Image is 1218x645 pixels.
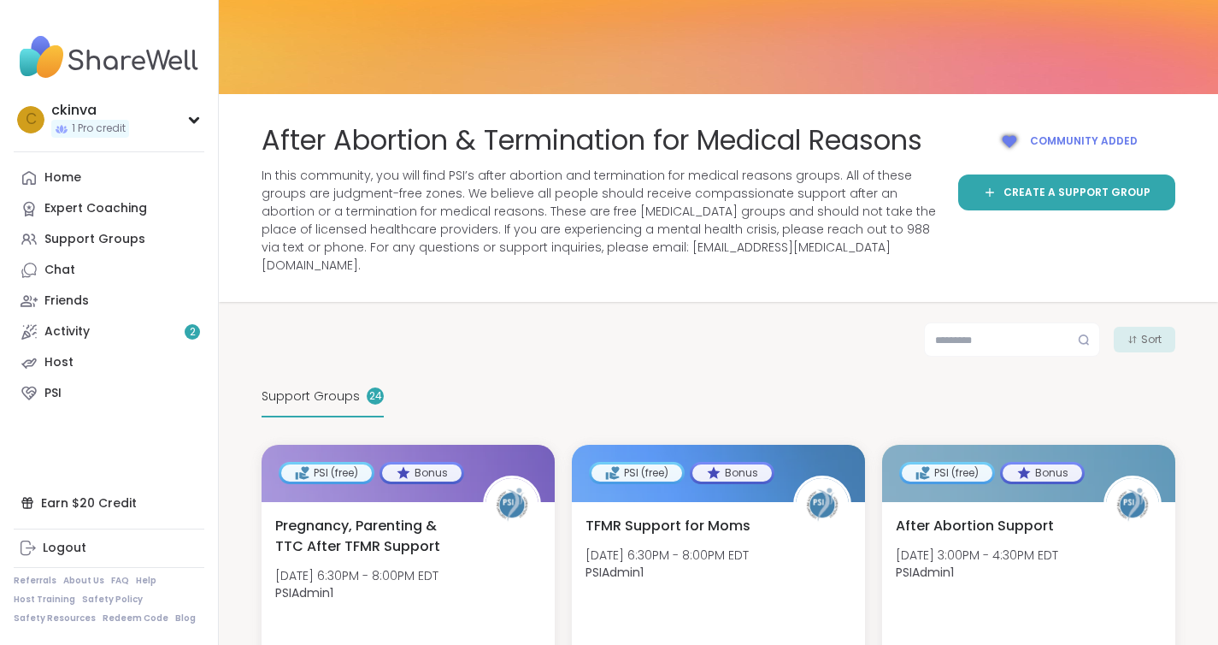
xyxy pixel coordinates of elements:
a: Home [14,163,204,193]
a: Safety Policy [82,594,143,606]
div: Bonus [382,465,462,482]
a: PSI [14,378,204,409]
span: [DATE] 3:00PM - 4:30PM EDT [896,547,1058,564]
span: 2 [190,325,196,340]
span: Community added [1030,133,1138,149]
div: Earn $20 Credit [14,488,204,518]
a: Chat [14,255,204,286]
a: FAQ [111,575,129,587]
a: Host Training [14,594,75,606]
a: About Us [63,575,104,587]
span: [DATE] 6:30PM - 8:00PM EDT [585,547,749,564]
a: Logout [14,533,204,564]
a: Host [14,347,204,378]
div: PSI (free) [281,465,372,482]
span: Support Groups [262,388,360,405]
b: PSIAdmin1 [275,584,333,601]
div: Friends [44,293,89,310]
a: Blog [175,612,196,624]
span: c [26,109,37,131]
div: Bonus [692,465,772,482]
div: PSI (free) [591,465,682,482]
b: PSIAdmin1 [896,564,954,581]
a: Safety Resources [14,612,96,624]
span: Create a support group [1003,185,1150,200]
span: Pregnancy, Parenting & TTC After TFMR Support [275,516,464,557]
div: Expert Coaching [44,200,147,217]
a: Expert Coaching [14,193,204,224]
div: Logout [43,540,86,557]
img: PSIAdmin1 [796,478,849,531]
button: Community added [958,121,1175,161]
a: Referrals [14,575,56,587]
div: 24 [367,388,384,405]
img: ShareWell Nav Logo [14,27,204,87]
img: PSIAdmin1 [1106,478,1159,531]
div: Home [44,169,81,186]
a: Create a support group [958,175,1175,210]
div: Activity [44,323,90,340]
div: Support Groups [44,231,145,248]
div: Bonus [1003,465,1082,482]
a: Support Groups [14,224,204,255]
a: Help [136,575,156,587]
div: Chat [44,262,75,279]
a: Activity2 [14,317,204,347]
a: Redeem Code [103,612,168,624]
span: [DATE] 6:30PM - 8:00PM EDT [275,567,438,584]
div: Host [44,354,74,371]
span: After Abortion & Termination for Medical Reasons [262,121,922,160]
div: ckinva [51,101,129,120]
b: PSIAdmin1 [585,564,644,581]
a: Friends [14,286,204,317]
span: TFMR Support for Moms [585,516,750,536]
span: 1 Pro credit [72,121,126,136]
span: After Abortion Support [896,516,1054,536]
div: PSI [44,385,62,402]
div: PSI (free) [902,465,992,482]
span: Sort [1141,332,1162,347]
span: In this community, you will find PSI’s after abortion and termination for medical reasons groups.... [262,167,938,275]
img: PSIAdmin1 [485,478,538,531]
